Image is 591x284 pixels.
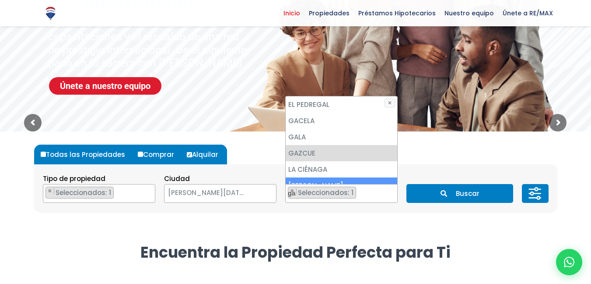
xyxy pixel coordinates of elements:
li: EL PEDREGAL [286,96,397,113]
textarea: Search [286,185,301,203]
span: Seleccionados: 1 [55,188,113,197]
textarea: Search [43,185,48,203]
label: Todas las Propiedades [38,145,134,164]
button: Buscar [406,184,513,203]
span: Seleccionados: 1 [297,188,356,197]
span: Únete a RE/MAX [498,7,557,20]
li: GACELA [286,113,397,129]
span: × [263,190,267,198]
span: × [146,187,150,195]
span: Nuestro equipo [440,7,498,20]
input: Todas las Propiedades [41,152,46,157]
button: Remove all items [388,187,393,195]
span: Ciudad [164,174,190,183]
label: Alquilar [185,145,227,164]
span: Inicio [279,7,304,20]
label: Comprar [136,145,183,164]
span: Tipo de propiedad [43,174,105,183]
li: GAZCUE [288,187,356,199]
span: SANTO DOMINGO DE GUZMÁN [164,187,254,199]
li: GALA [286,129,397,145]
li: LA CIÉNAGA [286,161,397,177]
input: Alquilar [187,152,192,157]
button: Remove all items [145,187,150,195]
li: APARTAMENTO [45,187,114,199]
span: × [48,187,52,195]
button: ✕ [385,99,395,107]
span: SANTO DOMINGO DE GUZMÁN [164,184,276,203]
img: Logo de REMAX [43,6,58,21]
li: GAZCUE [286,145,397,161]
span: × [388,187,392,195]
strong: Encuentra la Propiedad Perfecta para Ti [140,241,451,263]
button: Remove item [46,187,54,195]
button: Remove all items [254,187,267,201]
li: [PERSON_NAME] [286,177,397,194]
span: Propiedades [304,7,354,20]
span: Préstamos Hipotecarios [354,7,440,20]
a: Únete a nuestro equipo [49,77,161,95]
input: Comprar [138,152,143,157]
sr7-txt: Accede a herramientas exclusivas, capacitaciones y el respaldo de una red de prestigio internacio... [48,17,249,70]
